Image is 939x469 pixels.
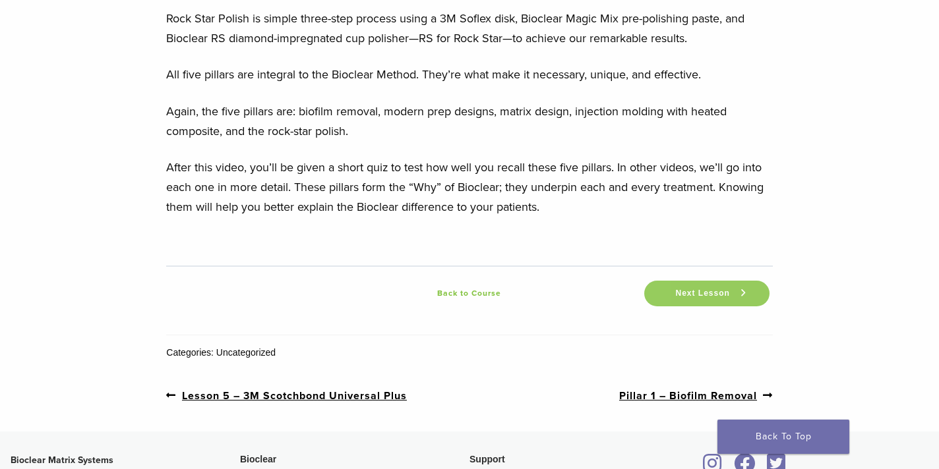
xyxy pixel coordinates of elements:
[166,387,407,404] a: Lesson 5 – 3M Scotchbond Universal Plus
[166,157,772,217] p: After this video, you’ll be given a short quiz to test how well you recall these five pillars. In...
[166,65,772,84] p: All five pillars are integral to the Bioclear Method. They’re what make it necessary, unique, and...
[298,285,640,301] a: Back to Course
[470,454,505,464] span: Support
[644,281,770,306] a: Next Lesson
[240,454,276,464] span: Bioclear
[166,9,772,48] p: Rock Star Polish is simple three-step process using a 3M Soflex disk, Bioclear Magic Mix pre-poli...
[619,387,773,404] a: Pillar 1 – Biofilm Removal
[11,455,113,466] strong: Bioclear Matrix Systems
[166,346,772,360] div: Categories: Uncategorized
[667,289,737,298] span: Next Lesson
[717,420,849,454] a: Back To Top
[166,101,772,141] p: Again, the five pillars are: biofilm removal, modern prep designs, matrix design, injection moldi...
[166,360,772,431] nav: Post Navigation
